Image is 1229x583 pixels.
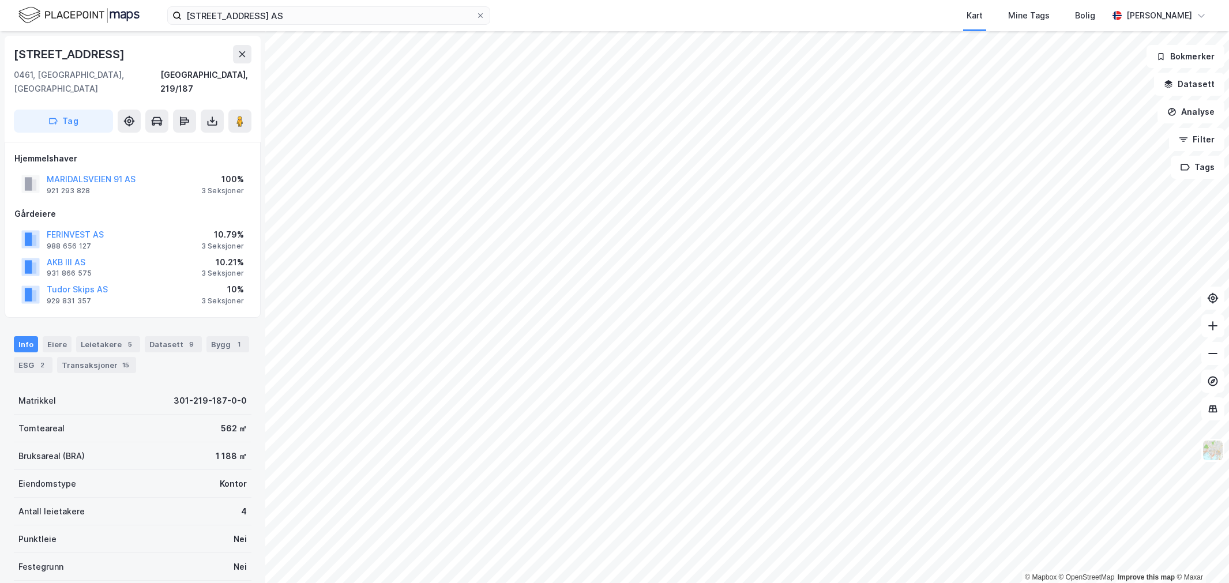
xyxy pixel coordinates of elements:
div: Nei [234,560,247,574]
div: 0461, [GEOGRAPHIC_DATA], [GEOGRAPHIC_DATA] [14,68,160,96]
div: 1 188 ㎡ [216,449,247,463]
img: logo.f888ab2527a4732fd821a326f86c7f29.svg [18,5,140,25]
div: 562 ㎡ [221,422,247,435]
div: 3 Seksjoner [201,186,244,195]
div: Kontor [220,477,247,491]
iframe: Chat Widget [1171,528,1229,583]
button: Tags [1171,156,1224,179]
div: Bolig [1075,9,1095,22]
div: 5 [124,338,136,350]
button: Datasett [1154,73,1224,96]
div: Mine Tags [1008,9,1050,22]
button: Bokmerker [1147,45,1224,68]
div: Bygg [206,336,249,352]
div: Kart [967,9,983,22]
div: Leietakere [76,336,140,352]
div: [PERSON_NAME] [1126,9,1192,22]
div: 10.21% [201,255,244,269]
div: Eiere [43,336,72,352]
div: 2 [36,359,48,371]
a: OpenStreetMap [1059,573,1115,581]
div: 301-219-187-0-0 [174,394,247,408]
div: 3 Seksjoner [201,269,244,278]
div: Eiendomstype [18,477,76,491]
div: 1 [233,338,245,350]
div: 15 [120,359,131,371]
img: Z [1202,439,1224,461]
div: Gårdeiere [14,207,251,221]
div: 100% [201,172,244,186]
div: 4 [241,505,247,518]
div: Antall leietakere [18,505,85,518]
button: Filter [1169,128,1224,151]
div: Datasett [145,336,202,352]
button: Analyse [1157,100,1224,123]
div: Kontrollprogram for chat [1171,528,1229,583]
div: Bruksareal (BRA) [18,449,85,463]
div: 10% [201,283,244,296]
div: 921 293 828 [47,186,90,195]
div: Tomteareal [18,422,65,435]
div: [STREET_ADDRESS] [14,45,127,63]
a: Improve this map [1118,573,1175,581]
div: Matrikkel [18,394,56,408]
div: Info [14,336,38,352]
div: Transaksjoner [57,357,136,373]
input: Søk på adresse, matrikkel, gårdeiere, leietakere eller personer [182,7,476,24]
div: Festegrunn [18,560,63,574]
div: 3 Seksjoner [201,296,244,306]
div: Punktleie [18,532,57,546]
div: 988 656 127 [47,242,91,251]
button: Tag [14,110,113,133]
div: Hjemmelshaver [14,152,251,166]
div: 931 866 575 [47,269,92,278]
div: ESG [14,357,52,373]
div: 9 [186,338,197,350]
div: 929 831 357 [47,296,91,306]
div: [GEOGRAPHIC_DATA], 219/187 [160,68,251,96]
div: Nei [234,532,247,546]
a: Mapbox [1025,573,1057,581]
div: 3 Seksjoner [201,242,244,251]
div: 10.79% [201,228,244,242]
